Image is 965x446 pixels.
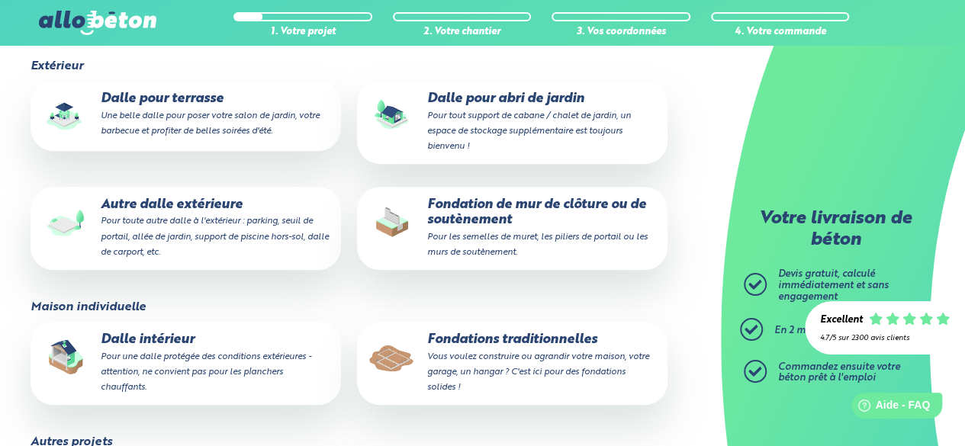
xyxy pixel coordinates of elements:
p: Autre dalle extérieure [41,197,330,259]
div: 2. Votre chantier [393,27,532,38]
p: Fondations traditionnelles [368,332,657,394]
legend: Extérieur [31,59,83,73]
img: allobéton [39,11,156,35]
p: Dalle pour abri de jardin [368,91,657,153]
div: 4. Votre commande [711,27,850,38]
img: final_use.values.traditional_fundations [368,332,417,381]
img: final_use.values.outside_slab [41,197,90,246]
legend: Maison individuelle [31,300,146,314]
p: Votre livraison de béton [748,209,923,251]
div: 1. Votre projet [233,27,372,38]
img: final_use.values.garden_shed [368,91,417,140]
iframe: Help widget launcher [829,387,948,429]
small: Pour une dalle protégée des conditions extérieures - attention, ne convient pas pour les plancher... [101,352,311,392]
div: Excellent [820,315,863,326]
p: Dalle pour terrasse [41,91,330,138]
p: Dalle intérieur [41,332,330,394]
small: Vous voulez construire ou agrandir votre maison, votre garage, un hangar ? C'est ici pour des fon... [427,352,649,392]
span: Commandez ensuite votre béton prêt à l'emploi [778,362,900,383]
img: final_use.values.inside_slab [41,332,90,381]
p: Fondation de mur de clôture ou de soutènement [368,197,657,259]
div: 3. Vos coordonnées [552,27,690,38]
img: final_use.values.closing_wall_fundation [368,197,417,246]
small: Pour tout support de cabane / chalet de jardin, un espace de stockage supplémentaire est toujours... [427,111,631,151]
small: Pour toute autre dalle à l'extérieur : parking, seuil de portail, allée de jardin, support de pis... [101,217,329,256]
img: final_use.values.terrace [41,91,90,140]
small: Pour les semelles de muret, les piliers de portail ou les murs de soutènement. [427,233,648,257]
small: Une belle dalle pour poser votre salon de jardin, votre barbecue et profiter de belles soirées d'... [101,111,320,136]
div: 4.7/5 sur 2300 avis clients [820,334,950,342]
span: Devis gratuit, calculé immédiatement et sans engagement [778,269,889,301]
span: En 2 minutes top chrono [774,326,888,335]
